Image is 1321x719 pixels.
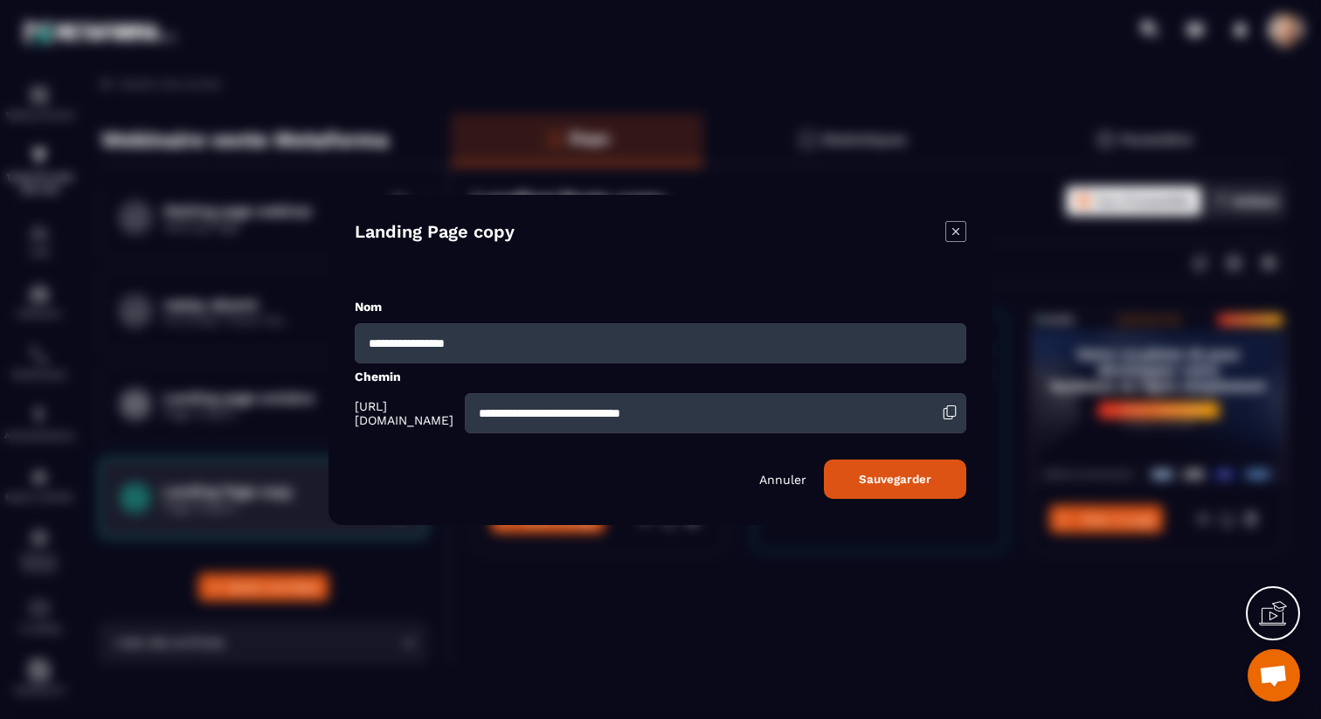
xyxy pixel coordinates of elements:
[759,472,806,486] p: Annuler
[824,460,966,499] button: Sauvegarder
[355,370,401,384] label: Chemin
[355,221,515,245] h4: Landing Page copy
[355,399,460,427] span: [URL][DOMAIN_NAME]
[355,300,382,314] label: Nom
[1248,649,1300,702] div: Ouvrir le chat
